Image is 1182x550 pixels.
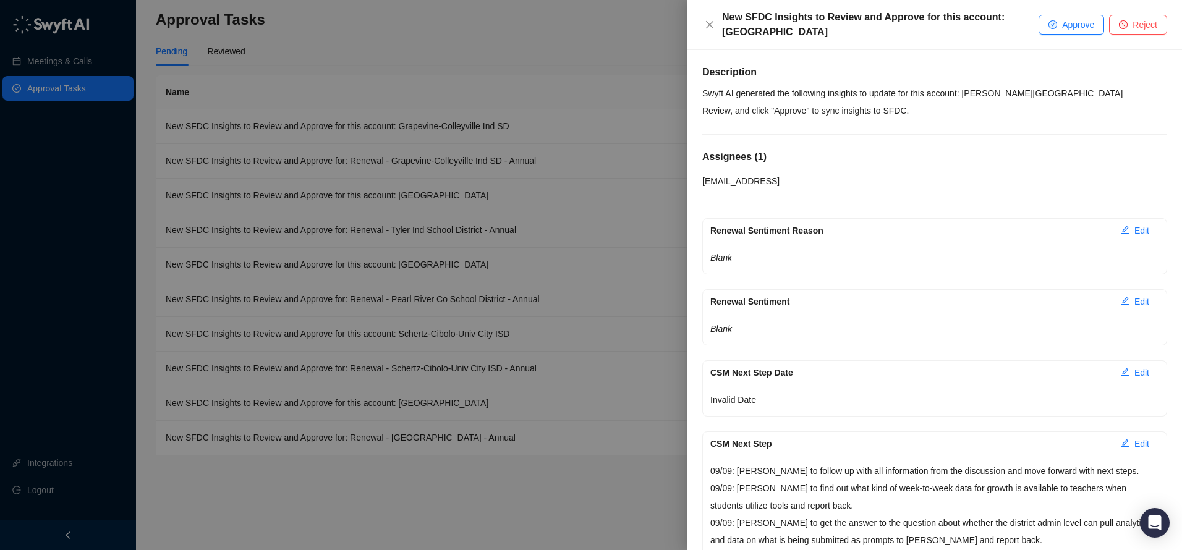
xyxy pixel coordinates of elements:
p: Swyft AI generated the following insights to update for this account: [PERSON_NAME][GEOGRAPHIC_DATA] [702,85,1167,102]
button: Close [702,17,717,32]
button: Reject [1109,15,1167,35]
span: Edit [1134,224,1149,237]
button: Edit [1111,292,1159,311]
div: Renewal Sentiment [710,295,1111,308]
span: Approve [1062,18,1094,32]
span: Edit [1134,437,1149,451]
h5: Assignees ( 1 ) [702,150,1167,164]
em: Blank [710,253,732,263]
div: Renewal Sentiment Reason [710,224,1111,237]
button: Edit [1111,434,1159,454]
div: New SFDC Insights to Review and Approve for this account: [GEOGRAPHIC_DATA] [722,10,1039,40]
div: CSM Next Step Date [710,366,1111,379]
span: Edit [1134,295,1149,308]
div: Open Intercom Messenger [1140,508,1170,538]
button: Edit [1111,363,1159,383]
span: Edit [1134,366,1149,379]
em: Blank [710,324,732,334]
span: Reject [1133,18,1157,32]
span: edit [1121,439,1129,447]
p: Review, and click "Approve" to sync insights to SFDC. [702,102,1167,119]
p: Invalid Date [710,391,1159,408]
button: Edit [1111,221,1159,240]
h5: Description [702,65,1167,80]
span: check-circle [1048,20,1057,29]
span: [EMAIL_ADDRESS] [702,176,780,186]
button: Approve [1039,15,1104,35]
div: CSM Next Step [710,437,1111,451]
span: close [705,20,715,30]
span: stop [1119,20,1128,29]
span: edit [1121,226,1129,234]
span: edit [1121,368,1129,376]
span: edit [1121,297,1129,305]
